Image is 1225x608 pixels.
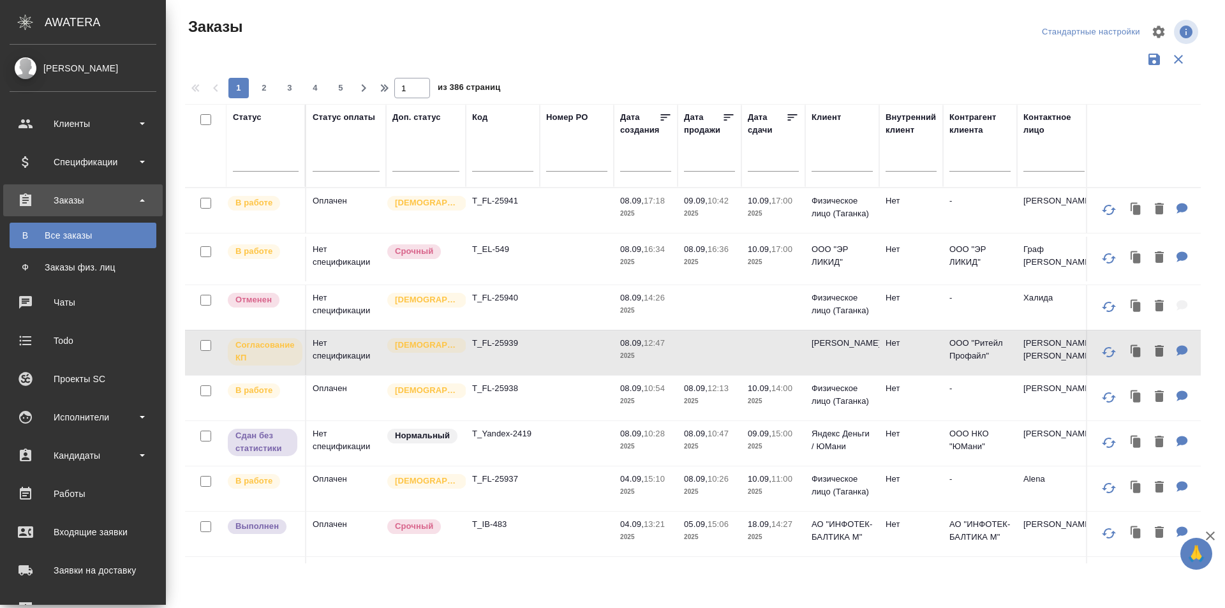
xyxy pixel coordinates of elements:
[1039,22,1143,42] div: split button
[10,114,156,133] div: Клиенты
[949,243,1011,269] p: ООО "ЭР ЛИКИД"
[395,245,433,258] p: Срочный
[10,523,156,542] div: Входящие заявки
[10,152,156,172] div: Спецификации
[16,229,150,242] div: Все заказы
[620,350,671,362] p: 2025
[684,111,722,137] div: Дата продажи
[235,245,272,258] p: В работе
[279,82,300,94] span: 3
[1094,382,1124,413] button: Обновить
[949,195,1011,207] p: -
[771,244,792,254] p: 17:00
[226,195,299,212] div: Выставляет ПМ после принятия заказа от КМа
[620,440,671,453] p: 2025
[330,78,351,98] button: 5
[254,82,274,94] span: 2
[812,563,873,589] p: Физическое лицо (Таганка)
[684,395,735,408] p: 2025
[1017,285,1091,330] td: Халида
[3,554,163,586] a: Заявки на доставку
[886,243,937,256] p: Нет
[3,516,163,548] a: Входящие заявки
[472,243,533,256] p: T_EL-549
[305,78,325,98] button: 4
[395,429,450,442] p: Нормальный
[620,304,671,317] p: 2025
[748,486,799,498] p: 2025
[708,244,729,254] p: 16:36
[395,196,459,209] p: [DEMOGRAPHIC_DATA]
[1017,237,1091,281] td: Граф [PERSON_NAME]
[644,338,665,348] p: 12:47
[330,82,351,94] span: 5
[620,474,644,484] p: 04.09,
[708,474,729,484] p: 10:26
[684,383,708,393] p: 08.09,
[708,383,729,393] p: 12:13
[684,207,735,220] p: 2025
[472,473,533,486] p: T_FL-25937
[748,531,799,544] p: 2025
[1017,188,1091,233] td: [PERSON_NAME]
[235,339,295,364] p: Согласование КП
[306,466,386,511] td: Оплачен
[235,196,272,209] p: В работе
[10,561,156,580] div: Заявки на доставку
[472,382,533,395] p: T_FL-25938
[708,429,729,438] p: 10:47
[306,285,386,330] td: Нет спецификации
[886,427,937,440] p: Нет
[886,518,937,531] p: Нет
[1148,384,1170,410] button: Удалить
[1148,339,1170,365] button: Удалить
[185,17,242,37] span: Заказы
[886,195,937,207] p: Нет
[235,475,272,487] p: В работе
[684,196,708,205] p: 09.09,
[1142,47,1166,71] button: Сохранить фильтры
[306,512,386,556] td: Оплачен
[472,111,487,124] div: Код
[1094,427,1124,458] button: Обновить
[748,519,771,529] p: 18.09,
[306,330,386,375] td: Нет спецификации
[949,111,1011,137] div: Контрагент клиента
[305,82,325,94] span: 4
[771,196,792,205] p: 17:00
[386,243,459,260] div: Выставляется автоматически, если на указанный объем услуг необходимо больше времени в стандартном...
[684,429,708,438] p: 08.09,
[886,473,937,486] p: Нет
[1124,245,1148,271] button: Клонировать
[10,408,156,427] div: Исполнители
[1017,330,1091,375] td: [PERSON_NAME] [PERSON_NAME]
[1148,196,1170,223] button: Удалить
[684,256,735,269] p: 2025
[1124,475,1148,501] button: Клонировать
[1148,429,1170,456] button: Удалить
[395,520,433,533] p: Срочный
[226,563,299,581] div: Выставляет КМ при направлении счета или после выполнения всех работ/сдачи заказа клиенту. Окончат...
[1166,47,1191,71] button: Сбросить фильтры
[684,531,735,544] p: 2025
[1094,195,1124,225] button: Обновить
[886,292,937,304] p: Нет
[386,195,459,212] div: Выставляется автоматически для первых 3 заказов нового контактного лица. Особое внимание
[886,382,937,395] p: Нет
[392,111,441,124] div: Доп. статус
[1017,466,1091,511] td: Alena
[748,207,799,220] p: 2025
[306,188,386,233] td: Оплачен
[546,111,588,124] div: Номер PO
[226,243,299,260] div: Выставляет ПМ после принятия заказа от КМа
[644,196,665,205] p: 17:18
[235,293,272,306] p: Отменен
[45,10,166,35] div: AWATERA
[748,474,771,484] p: 10.09,
[644,383,665,393] p: 10:54
[1124,520,1148,546] button: Клонировать
[254,78,274,98] button: 2
[386,563,459,581] div: Выставляется автоматически для первых 3 заказов нового контактного лица. Особое внимание
[812,337,873,350] p: [PERSON_NAME]
[10,369,156,389] div: Проекты SC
